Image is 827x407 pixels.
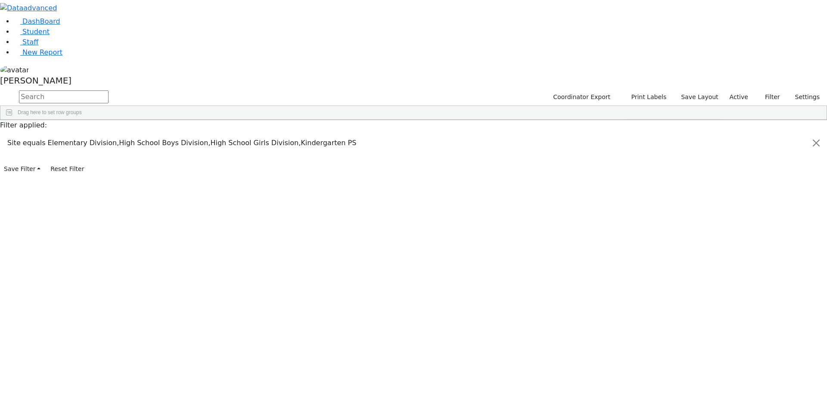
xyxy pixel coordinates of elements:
[14,48,62,56] a: New Report
[754,90,784,104] button: Filter
[726,90,752,104] label: Active
[14,17,60,25] a: DashBoard
[547,90,614,104] button: Coordinator Export
[22,28,50,36] span: Student
[22,17,60,25] span: DashBoard
[14,38,38,46] a: Staff
[18,109,82,115] span: Drag here to set row groups
[621,90,670,104] button: Print Labels
[22,38,38,46] span: Staff
[784,90,824,104] button: Settings
[22,48,62,56] span: New Report
[19,90,109,103] input: Search
[806,131,827,155] button: Close
[47,162,88,176] button: Reset Filter
[677,90,722,104] button: Save Layout
[14,28,50,36] a: Student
